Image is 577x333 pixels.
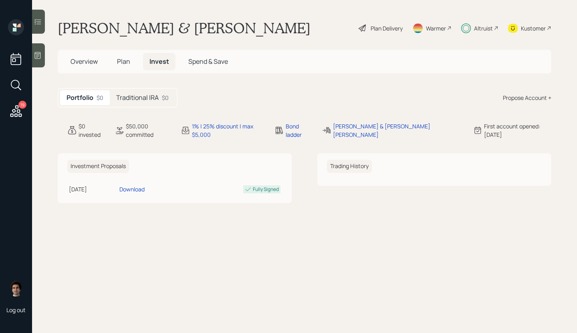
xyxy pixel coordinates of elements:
h1: [PERSON_NAME] & [PERSON_NAME] [58,19,311,37]
div: Kustomer [521,24,546,32]
h6: Trading History [327,160,372,173]
div: Fully Signed [253,186,279,193]
div: 19 [18,101,26,109]
div: $0 [162,93,169,102]
div: Bond ladder [286,122,312,139]
div: 1% | 25% discount | max $5,000 [192,122,265,139]
div: First account opened: [DATE] [484,122,551,139]
div: Log out [6,306,26,314]
span: Overview [71,57,98,66]
div: Propose Account + [503,93,551,102]
div: [DATE] [69,185,116,193]
div: $0 [97,93,103,102]
div: Download [119,185,145,193]
span: Spend & Save [188,57,228,66]
div: $50,000 committed [126,122,171,139]
h6: Investment Proposals [67,160,129,173]
h5: Traditional IRA [116,94,159,102]
div: Warmer [426,24,446,32]
div: [PERSON_NAME] & [PERSON_NAME] [PERSON_NAME] [333,122,463,139]
div: Altruist [474,24,493,32]
div: Plan Delivery [371,24,403,32]
span: Plan [117,57,130,66]
div: $0 invested [79,122,105,139]
h5: Portfolio [67,94,93,102]
img: harrison-schaefer-headshot-2.png [8,280,24,296]
span: Invest [149,57,169,66]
